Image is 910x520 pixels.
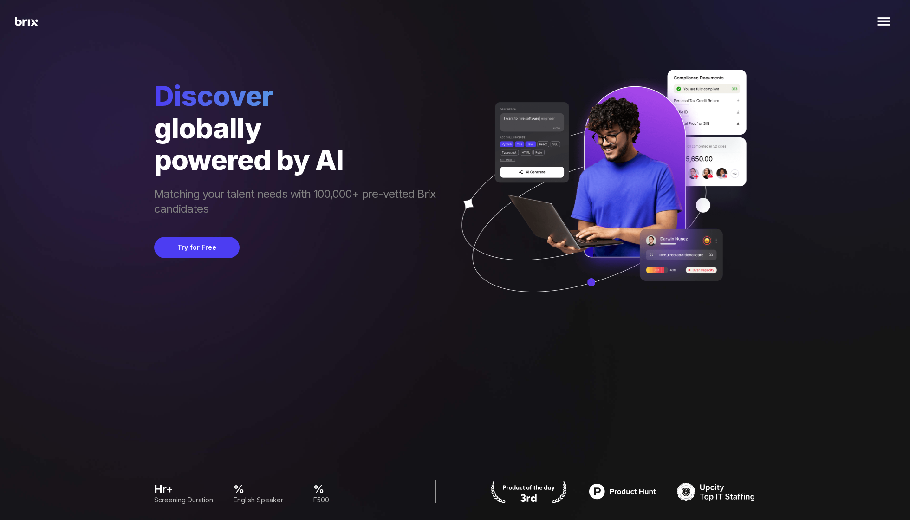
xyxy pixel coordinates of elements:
div: F500 [313,495,382,505]
div: powered by AI [154,144,445,175]
img: product hunt badge [583,480,662,503]
div: English Speaker [234,495,302,505]
div: Screening duration [154,495,222,505]
div: globally [154,112,445,144]
button: Try for Free [154,237,240,258]
span: Discover [154,79,445,112]
span: % [234,482,302,497]
img: Brix Logo [15,17,38,26]
img: product hunt badge [489,480,568,503]
span: % [313,482,382,497]
img: TOP IT STAFFING [677,480,756,503]
span: Matching your talent needs with 100,000+ pre-vetted Brix candidates [154,187,445,218]
span: hr+ [154,482,222,497]
img: ai generate [445,70,756,319]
